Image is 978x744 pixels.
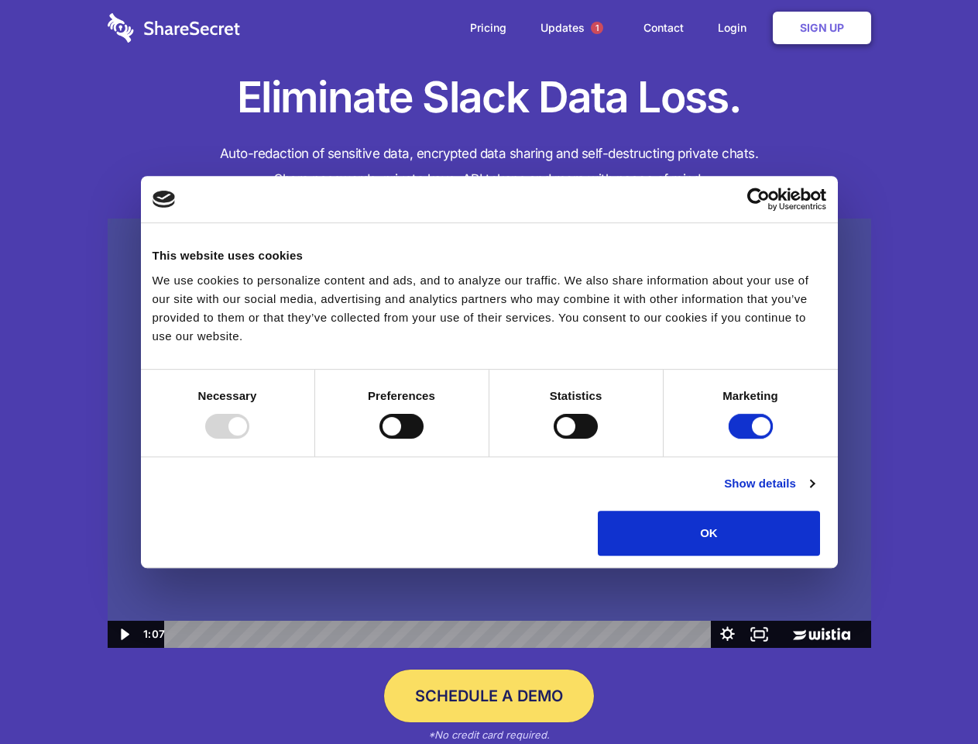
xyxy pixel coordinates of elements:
[901,666,959,725] iframe: Drift Widget Chat Controller
[177,621,704,648] div: Playbar
[384,670,594,722] a: Schedule a Demo
[108,141,871,192] h4: Auto-redaction of sensitive data, encrypted data sharing and self-destructing private chats. Shar...
[153,271,826,346] div: We use cookies to personalize content and ads, and to analyze our traffic. We also share informat...
[722,389,778,402] strong: Marketing
[775,621,870,648] a: Wistia Logo -- Learn More
[712,621,743,648] button: Show settings menu
[702,4,770,52] a: Login
[108,70,871,126] h1: Eliminate Slack Data Loss.
[108,219,871,649] img: Sharesecret
[691,188,826,211] a: Usercentrics Cookiebot - opens in a new window
[724,474,814,493] a: Show details
[153,246,826,265] div: This website uses cookies
[591,22,603,34] span: 1
[368,389,435,402] strong: Preferences
[108,621,139,648] button: Play Video
[455,4,522,52] a: Pricing
[198,389,257,402] strong: Necessary
[628,4,699,52] a: Contact
[153,191,176,208] img: logo
[550,389,602,402] strong: Statistics
[108,13,240,43] img: logo-wordmark-white-trans-d4663122ce5f474addd5e946df7df03e33cb6a1c49d2221995e7729f52c070b2.svg
[428,728,550,741] em: *No credit card required.
[743,621,775,648] button: Fullscreen
[598,511,820,556] button: OK
[773,12,871,44] a: Sign Up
